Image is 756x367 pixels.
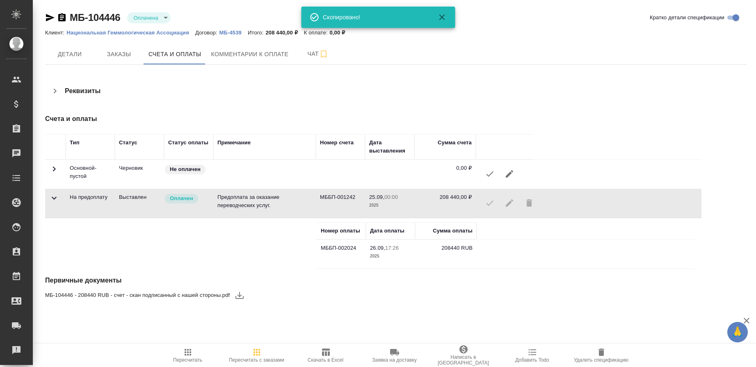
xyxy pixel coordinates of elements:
p: 25.09, [369,194,384,200]
td: 0,00 ₽ [414,160,476,189]
button: Удалить спецификацию [567,344,636,367]
h4: Первичные документы [45,276,513,285]
span: 🙏 [731,324,745,341]
p: Оплачен [170,194,193,203]
p: 2025 [370,252,411,260]
div: Сумма оплаты [433,227,473,235]
p: 17:26 [385,245,399,251]
svg: Подписаться [319,49,329,59]
span: Добавить Todo [515,357,549,363]
button: Закрыть [432,12,452,22]
span: Кратко детали спецификации [650,14,724,22]
div: Дата выставления [369,139,410,155]
td: 208440 RUB [415,240,477,269]
span: МБ-104446 - 208440 RUB - счет - скан подписанный с нашей стороны.pdf [45,291,230,299]
p: Клиент: [45,30,66,36]
button: Скачать в Excel [291,344,360,367]
span: Счета и оплаты [148,49,201,59]
div: Статус оплаты [168,139,208,147]
p: Итого: [248,30,265,36]
p: 0,00 ₽ [330,30,352,36]
button: Скопировать ссылку [57,13,67,23]
a: Национальная Геммологическая Ассоциация [66,29,195,36]
p: 208 440,00 ₽ [265,30,304,36]
button: Написать в [GEOGRAPHIC_DATA] [429,344,498,367]
button: Заявка на доставку [360,344,429,367]
p: Договор: [195,30,219,36]
span: Заявка на доставку [372,357,416,363]
div: Дата оплаты [370,227,404,235]
span: Написать в [GEOGRAPHIC_DATA] [434,354,493,366]
a: МБ-4539 [219,29,248,36]
button: Оплачена [131,14,161,21]
div: Тип [70,139,80,147]
div: Оплачена [127,12,171,23]
p: Национальная Геммологическая Ассоциация [66,30,195,36]
button: К выставлению [480,164,500,184]
div: Скопировано! [323,13,425,21]
span: Комментарии к оплате [211,49,289,59]
td: Основной-пустой [66,160,115,189]
p: Предоплата за оказание переводческих услуг. [217,193,312,210]
p: МБ-4539 [219,30,248,36]
span: Пересчитать [173,357,202,363]
span: Toggle Row Expanded [49,169,59,175]
div: Статус [119,139,137,147]
p: 2025 [369,201,410,210]
h4: Счета и оплаты [45,114,513,124]
button: Скопировать ссылку для ЯМессенджера [45,13,55,23]
p: Можно менять сумму счета, создавать счет на предоплату, вносить изменения и пересчитывать специю [119,164,160,172]
span: Заказы [99,49,139,59]
td: МББП-001242 [316,189,365,218]
span: Чат [298,49,338,59]
span: Toggle Row Expanded [49,198,59,204]
button: Редактировать [500,164,519,184]
div: Сумма счета [438,139,472,147]
span: Детали [50,49,89,59]
div: Примечание [217,139,251,147]
td: МББП-002024 [317,240,366,269]
span: Пересчитать с заказами [229,357,284,363]
td: На предоплату [66,189,115,218]
td: 208 440,00 ₽ [414,189,476,218]
p: Не оплачен [170,165,201,173]
div: Номер оплаты [321,227,360,235]
span: Скачать в Excel [308,357,343,363]
p: 00:00 [384,194,398,200]
p: Все изменения в спецификации заблокированы [119,193,160,201]
a: МБ-104446 [70,12,121,23]
button: Пересчитать [153,344,222,367]
div: Номер счета [320,139,354,147]
button: 🙏 [727,322,748,342]
button: Пересчитать с заказами [222,344,291,367]
p: К оплате: [304,30,330,36]
p: 26.09, [370,245,385,251]
h4: Реквизиты [65,86,100,96]
button: Добавить Todo [498,344,567,367]
span: Удалить спецификацию [574,357,628,363]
